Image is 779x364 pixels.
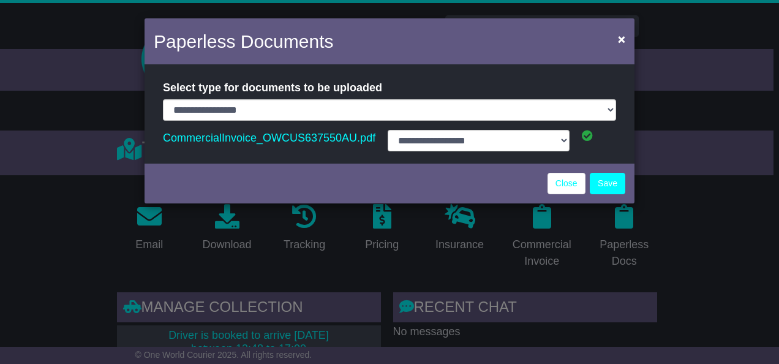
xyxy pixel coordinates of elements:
span: × [618,32,625,46]
label: Select type for documents to be uploaded [163,77,382,99]
h4: Paperless Documents [154,28,333,55]
a: Close [548,173,585,194]
a: CommercialInvoice_OWCUS637550AU.pdf [163,129,375,147]
button: Save [590,173,625,194]
button: Close [612,26,631,51]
